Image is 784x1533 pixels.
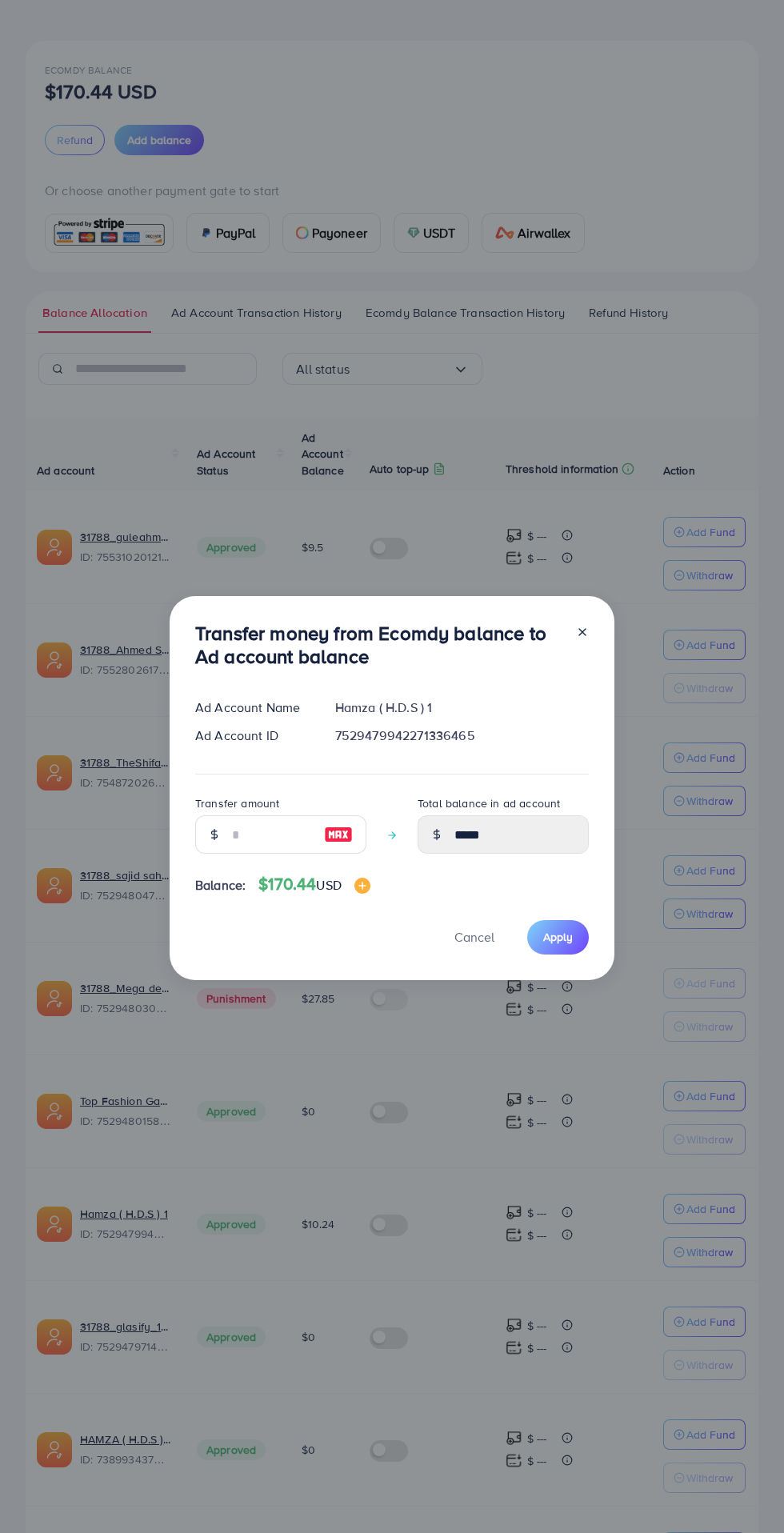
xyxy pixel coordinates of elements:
[543,929,573,945] span: Apply
[716,1461,772,1521] iframe: Chat
[418,795,560,811] label: Total balance in ad account
[195,795,279,811] label: Transfer amount
[454,928,494,946] span: Cancel
[324,825,353,844] img: image
[182,698,322,717] div: Ad Account Name
[354,878,370,894] img: image
[195,622,563,668] h3: Transfer money from Ecomdy balance to Ad account balance
[258,875,370,895] h4: $170.44
[434,920,514,955] button: Cancel
[182,726,322,745] div: Ad Account ID
[527,920,589,955] button: Apply
[322,726,602,745] div: 7529479942271336465
[322,698,602,717] div: Hamza ( H.D.S ) 1
[195,876,246,895] span: Balance:
[316,876,341,894] span: USD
